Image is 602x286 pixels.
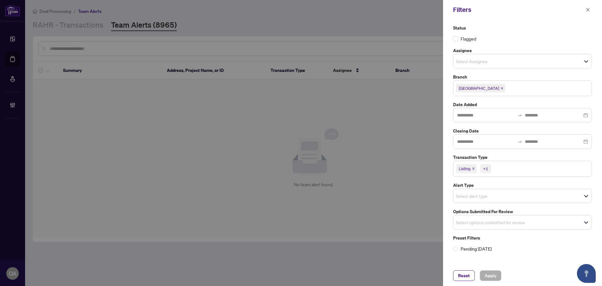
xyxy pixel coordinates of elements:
button: Reset [453,270,475,281]
span: to [517,139,522,144]
span: Ottawa [456,84,505,93]
span: swap-right [517,139,522,144]
button: Open asap [577,264,596,283]
span: Flagged [461,35,476,42]
span: close [586,8,590,12]
span: Pending [DATE] [458,245,494,252]
span: Reset [458,271,470,281]
label: Branch [453,73,592,80]
span: to [517,113,522,118]
label: Transaction Type [453,154,592,161]
label: Assignee [453,47,592,54]
label: Date Added [453,101,592,108]
label: Preset Filters [453,235,592,241]
button: Apply [480,270,501,281]
label: Status [453,24,592,31]
span: close [500,87,504,90]
label: Closing Date [453,127,592,134]
span: Listing [456,164,477,173]
span: [GEOGRAPHIC_DATA] [459,85,499,91]
label: Options Submitted for Review [453,208,592,215]
div: +1 [483,165,488,172]
label: Alert Type [453,182,592,189]
span: Listing [459,165,471,172]
span: swap-right [517,113,522,118]
span: close [472,167,475,170]
div: Filters [453,5,584,14]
